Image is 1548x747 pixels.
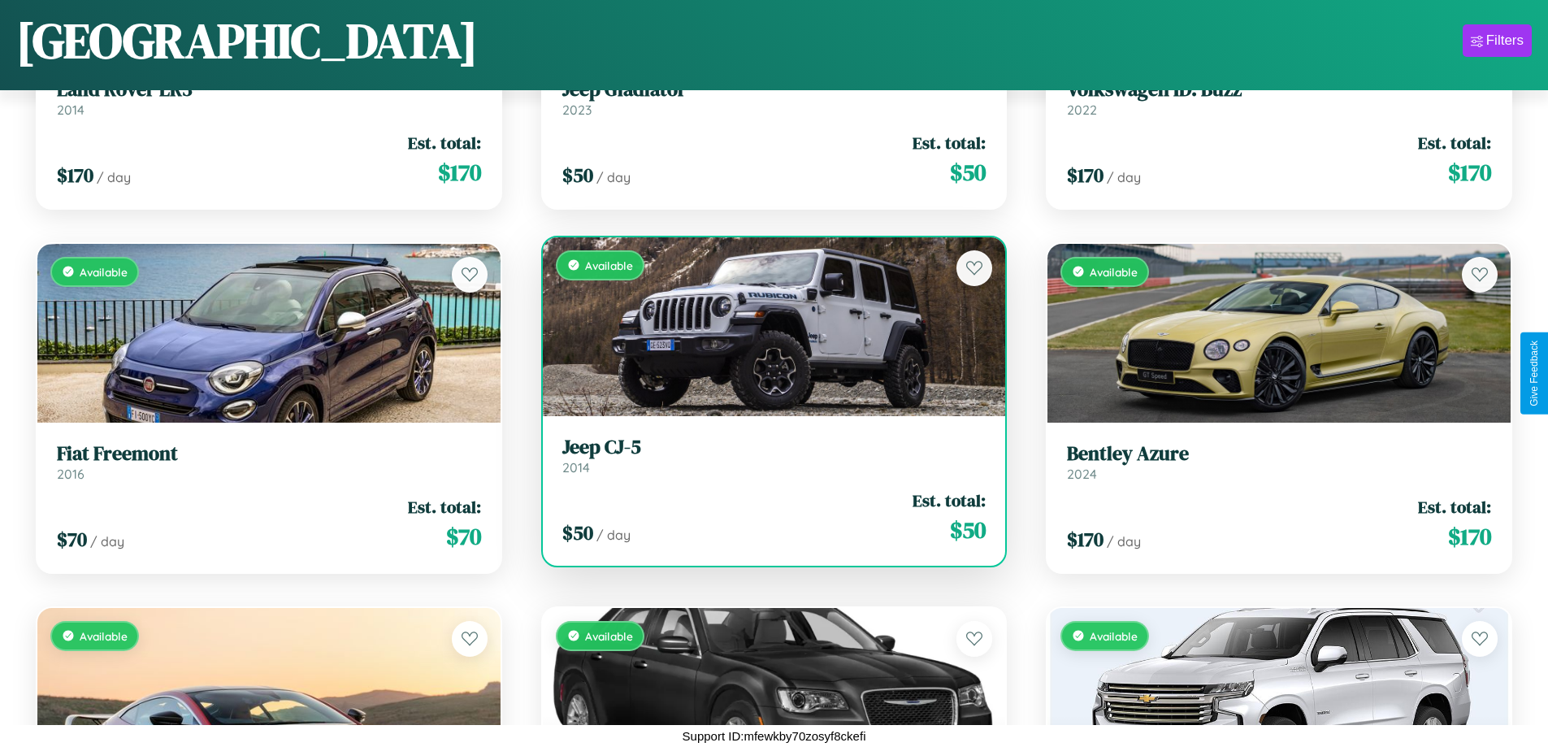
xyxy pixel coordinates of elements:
span: / day [1107,533,1141,549]
span: $ 50 [950,514,986,546]
a: Jeep Gladiator2023 [562,78,986,118]
span: / day [97,169,131,185]
span: 2024 [1067,466,1097,482]
span: Est. total: [913,131,986,154]
p: Support ID: mfewkby70zosyf8ckefi [683,725,866,747]
span: / day [1107,169,1141,185]
span: $ 50 [562,162,593,189]
span: $ 170 [57,162,93,189]
div: Give Feedback [1528,341,1540,406]
span: $ 70 [57,526,87,553]
span: / day [90,533,124,549]
span: $ 70 [446,520,481,553]
h3: Jeep Gladiator [562,78,986,102]
span: Est. total: [1418,131,1491,154]
span: $ 170 [1448,156,1491,189]
span: / day [596,527,631,543]
span: Est. total: [1418,495,1491,519]
h3: Fiat Freemont [57,442,481,466]
span: 2023 [562,102,592,118]
span: Available [585,629,633,643]
span: / day [596,169,631,185]
span: $ 50 [562,519,593,546]
span: $ 170 [1067,162,1104,189]
span: Est. total: [408,131,481,154]
button: Filters [1463,24,1532,57]
span: Available [1090,629,1138,643]
span: Available [80,265,128,279]
span: Available [80,629,128,643]
span: Est. total: [408,495,481,519]
span: $ 170 [438,156,481,189]
span: Est. total: [913,489,986,512]
a: Bentley Azure2024 [1067,442,1491,482]
span: Available [585,258,633,272]
span: 2014 [562,459,590,476]
span: $ 50 [950,156,986,189]
a: Volkswagen ID. Buzz2022 [1067,78,1491,118]
h3: Volkswagen ID. Buzz [1067,78,1491,102]
h1: [GEOGRAPHIC_DATA] [16,7,478,74]
a: Fiat Freemont2016 [57,442,481,482]
span: 2014 [57,102,85,118]
span: $ 170 [1067,526,1104,553]
span: 2016 [57,466,85,482]
span: 2022 [1067,102,1097,118]
a: Jeep CJ-52014 [562,436,986,476]
h3: Bentley Azure [1067,442,1491,466]
h3: Land Rover LR3 [57,78,481,102]
span: $ 170 [1448,520,1491,553]
span: Available [1090,265,1138,279]
a: Land Rover LR32014 [57,78,481,118]
h3: Jeep CJ-5 [562,436,986,459]
div: Filters [1486,33,1524,49]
